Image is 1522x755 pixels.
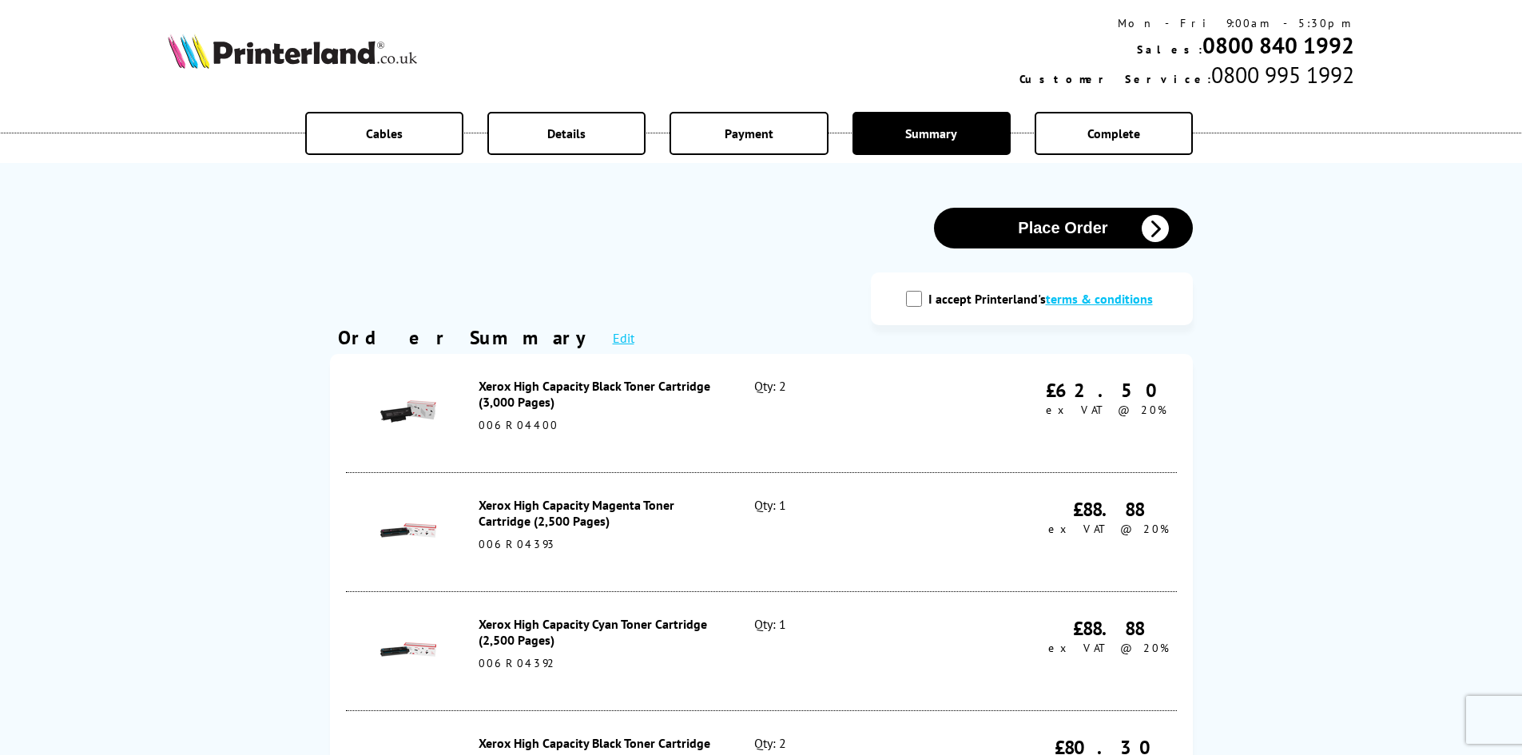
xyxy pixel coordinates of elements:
[934,208,1193,248] button: Place Order
[1048,497,1169,522] div: £88.88
[613,330,634,346] a: Edit
[1046,378,1169,403] div: £62.50
[1046,403,1166,417] span: ex VAT @ 20%
[366,125,403,141] span: Cables
[1137,42,1202,57] span: Sales:
[754,616,920,686] div: Qty: 1
[168,34,417,69] img: Printerland Logo
[1048,522,1169,536] span: ex VAT @ 20%
[547,125,586,141] span: Details
[479,418,720,432] div: 006R04400
[905,125,957,141] span: Summary
[1048,616,1169,641] div: £88.88
[1048,641,1169,655] span: ex VAT @ 20%
[479,497,720,529] div: Xerox High Capacity Magenta Toner Cartridge (2,500 Pages)
[1202,30,1354,60] a: 0800 840 1992
[754,378,920,448] div: Qty: 2
[1211,60,1354,89] span: 0800 995 1992
[479,656,720,670] div: 006R04392
[380,622,436,678] img: Xerox High Capacity Cyan Toner Cartridge (2,500 Pages)
[338,325,597,350] div: Order Summary
[479,378,720,410] div: Xerox High Capacity Black Toner Cartridge (3,000 Pages)
[1046,291,1153,307] a: modal_tc
[1019,16,1354,30] div: Mon - Fri 9:00am - 5:30pm
[754,497,920,567] div: Qty: 1
[928,291,1161,307] label: I accept Printerland's
[479,537,720,551] div: 006R04393
[479,616,720,648] div: Xerox High Capacity Cyan Toner Cartridge (2,500 Pages)
[1087,125,1140,141] span: Complete
[725,125,773,141] span: Payment
[380,383,436,439] img: Xerox High Capacity Black Toner Cartridge (3,000 Pages)
[1019,72,1211,86] span: Customer Service:
[380,503,436,558] img: Xerox High Capacity Magenta Toner Cartridge (2,500 Pages)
